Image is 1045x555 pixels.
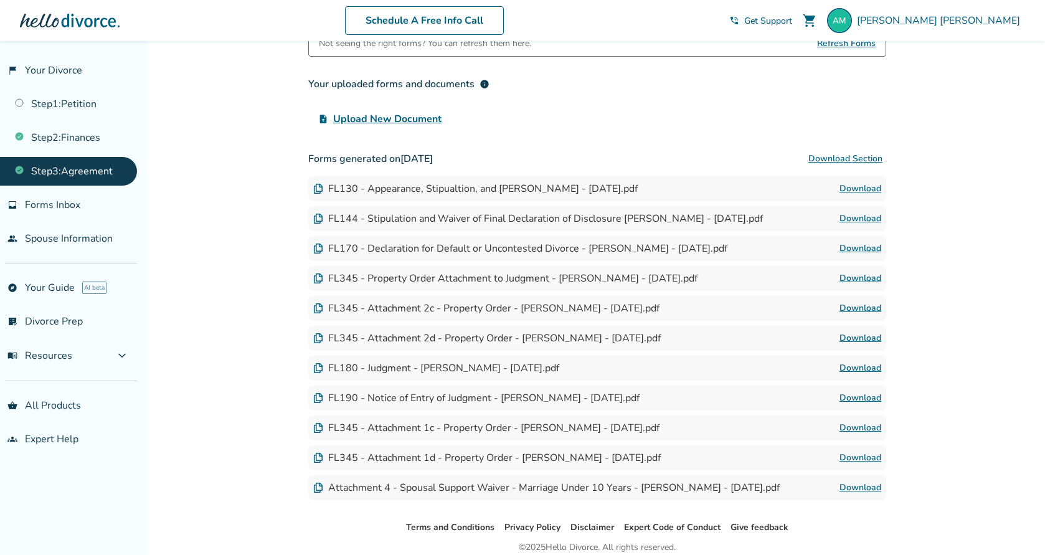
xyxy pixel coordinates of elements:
a: Download [839,181,881,196]
div: Your uploaded forms and documents [308,77,489,92]
img: Document [313,244,323,254]
a: Download [839,241,881,256]
a: phone_in_talkGet Support [729,15,792,27]
li: Disclaimer [570,520,614,535]
a: Download [839,331,881,346]
img: Document [313,273,323,283]
div: FL130 - Appearance, Stipualtion, and [PERSON_NAME] - [DATE].pdf [313,182,638,196]
span: phone_in_talk [729,16,739,26]
span: Resources [7,349,72,363]
span: Forms Inbox [25,198,80,212]
span: Upload New Document [333,111,442,126]
div: FL180 - Judgment - [PERSON_NAME] - [DATE].pdf [313,361,559,375]
a: Download [839,480,881,495]
img: Document [313,303,323,313]
li: Give feedback [731,520,788,535]
span: Get Support [744,15,792,27]
span: explore [7,283,17,293]
img: Document [313,363,323,373]
div: FL170 - Declaration for Default or Uncontested Divorce - [PERSON_NAME] - [DATE].pdf [313,242,727,255]
div: FL345 - Attachment 1d - Property Order - [PERSON_NAME] - [DATE].pdf [313,451,661,465]
span: flag_2 [7,65,17,75]
a: Download [839,450,881,465]
img: andres@manriquez.com [827,8,852,33]
div: FL190 - Notice of Entry of Judgment - [PERSON_NAME] - [DATE].pdf [313,391,640,405]
a: Download [839,301,881,316]
a: Download [839,211,881,226]
div: FL345 - Attachment 2d - Property Order - [PERSON_NAME] - [DATE].pdf [313,331,661,345]
span: inbox [7,200,17,210]
img: Document [313,423,323,433]
span: upload_file [318,114,328,124]
span: people [7,234,17,244]
img: Document [313,453,323,463]
img: Document [313,184,323,194]
h3: Forms generated on [DATE] [308,146,886,171]
img: Document [313,393,323,403]
span: info [480,79,489,89]
button: Download Section [805,146,886,171]
a: Expert Code of Conduct [624,521,721,533]
iframe: Chat Widget [983,495,1045,555]
img: Document [313,483,323,493]
span: list_alt_check [7,316,17,326]
img: Document [313,333,323,343]
span: shopping_cart [802,13,817,28]
div: © 2025 Hello Divorce. All rights reserved. [519,540,676,555]
a: Download [839,271,881,286]
span: shopping_basket [7,401,17,410]
a: Schedule A Free Info Call [345,6,504,35]
div: FL345 - Attachment 1c - Property Order - [PERSON_NAME] - [DATE].pdf [313,421,660,435]
span: AI beta [82,282,106,294]
span: groups [7,434,17,444]
img: Document [313,214,323,224]
div: FL345 - Property Order Attachment to Judgment - [PERSON_NAME] - [DATE].pdf [313,272,697,285]
span: [PERSON_NAME] [PERSON_NAME] [857,14,1025,27]
div: FL144 - Stipulation and Waiver of Final Declaration of Disclosure [PERSON_NAME] - [DATE].pdf [313,212,763,225]
a: Download [839,420,881,435]
a: Privacy Policy [504,521,560,533]
div: FL345 - Attachment 2c - Property Order - [PERSON_NAME] - [DATE].pdf [313,301,660,315]
a: Download [839,391,881,406]
span: expand_more [115,348,130,363]
a: Download [839,361,881,376]
a: Terms and Conditions [406,521,494,533]
span: menu_book [7,351,17,361]
div: Attachment 4 - Spousal Support Waiver - Marriage Under 10 Years - [PERSON_NAME] - [DATE].pdf [313,481,780,495]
